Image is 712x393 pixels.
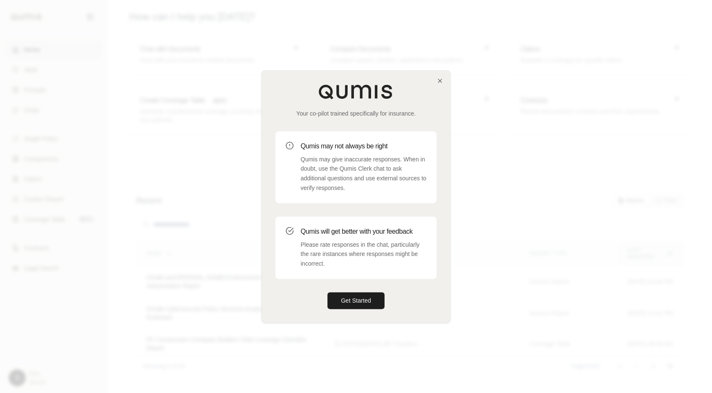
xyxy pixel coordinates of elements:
[301,240,427,269] p: Please rate responses in the chat, particularly the rare instances where responses might be incor...
[327,292,385,309] button: Get Started
[318,84,394,99] img: Qumis Logo
[301,155,427,193] p: Qumis may give inaccurate responses. When in doubt, use the Qumis Clerk chat to ask additional qu...
[301,141,427,151] h3: Qumis may not always be right
[275,109,437,118] p: Your co-pilot trained specifically for insurance.
[301,227,427,237] h3: Qumis will get better with your feedback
